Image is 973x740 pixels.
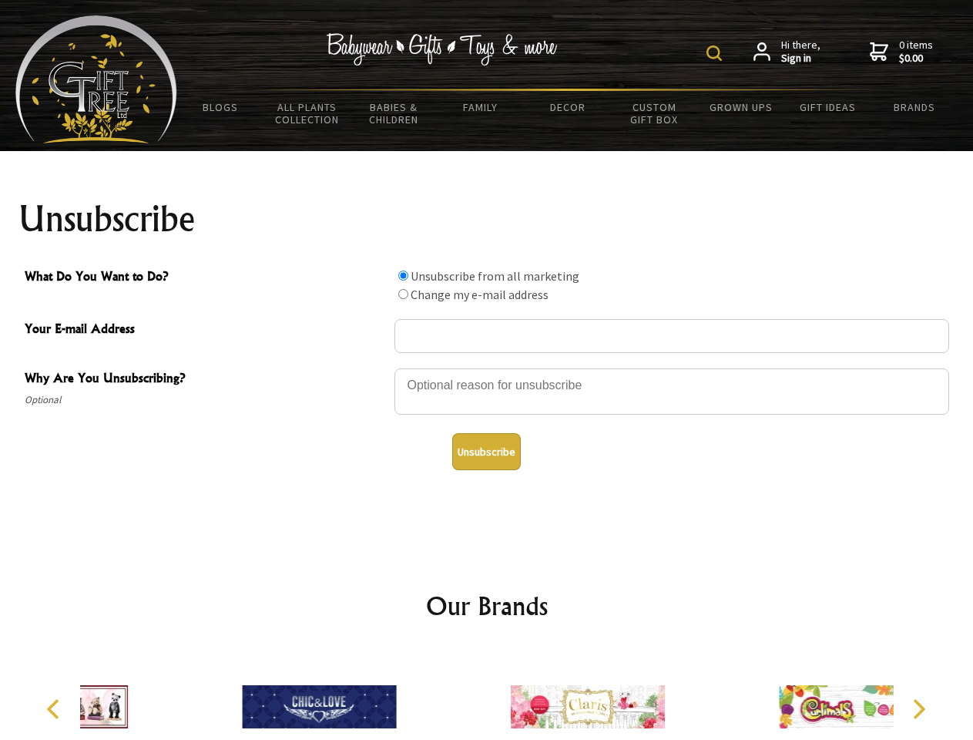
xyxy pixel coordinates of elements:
span: What Do You Want to Do? [25,267,387,289]
button: Unsubscribe [452,433,521,470]
a: Gift Ideas [784,91,871,123]
textarea: Why Are You Unsubscribing? [394,368,949,415]
a: 0 items$0.00 [870,39,933,66]
a: BLOGS [177,91,264,123]
span: Why Are You Unsubscribing? [25,368,387,391]
img: product search [706,45,722,61]
input: What Do You Want to Do? [398,271,408,281]
a: Babies & Children [351,91,438,136]
a: Decor [524,91,611,123]
button: Previous [39,692,72,726]
a: Hi there,Sign in [753,39,820,66]
label: Unsubscribe from all marketing [411,268,579,284]
a: All Plants Collection [264,91,351,136]
a: Grown Ups [697,91,784,123]
strong: Sign in [781,52,820,66]
img: Babywear - Gifts - Toys & more [327,33,558,66]
button: Next [901,692,935,726]
label: Change my e-mail address [411,287,549,302]
a: Custom Gift Box [611,91,698,136]
strong: $0.00 [899,52,933,66]
input: What Do You Want to Do? [398,289,408,299]
span: Your E-mail Address [25,319,387,341]
h1: Unsubscribe [18,200,955,237]
span: 0 items [899,38,933,66]
span: Optional [25,391,387,409]
a: Family [438,91,525,123]
a: Brands [871,91,958,123]
img: Babyware - Gifts - Toys and more... [15,15,177,143]
h2: Our Brands [31,587,943,624]
input: Your E-mail Address [394,319,949,353]
span: Hi there, [781,39,820,66]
